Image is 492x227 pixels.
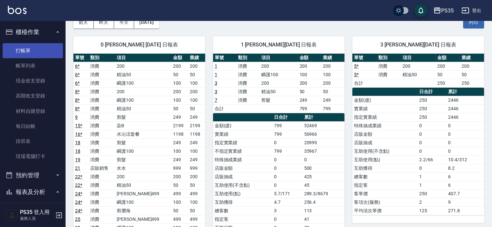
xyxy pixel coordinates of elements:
[352,138,418,147] td: 店販抽成
[3,119,63,134] a: 每日結帳
[298,104,321,113] td: 799
[89,189,115,198] td: 消費
[236,79,260,87] td: 消費
[446,88,484,96] th: 累計
[213,121,272,130] td: 金額(虛)
[418,181,447,189] td: 1
[3,43,63,58] a: 打帳單
[171,138,188,147] td: 249
[115,206,171,215] td: 剪瀏海
[188,104,205,113] td: 50
[298,96,321,104] td: 249
[272,130,303,138] td: 799
[446,198,484,206] td: 9
[188,172,205,181] td: 200
[418,88,447,96] th: 日合計
[215,97,217,103] a: 7
[115,87,171,96] td: 200
[352,121,418,130] td: 特殊抽成業績
[460,54,484,62] th: 業績
[171,130,188,138] td: 1198
[89,138,115,147] td: 消費
[236,62,260,70] td: 消費
[260,87,298,96] td: 精油50
[134,16,159,28] button: [DATE]
[114,16,134,28] button: 今天
[89,62,115,70] td: 消費
[460,62,484,70] td: 200
[89,54,115,62] th: 類別
[213,155,272,164] td: 特殊抽成業績
[213,189,272,198] td: 互助使用(點)
[3,88,63,103] a: 高階收支登錄
[303,215,345,223] td: 41
[446,155,484,164] td: 10.4/312
[446,164,484,172] td: 8.2
[436,70,460,79] td: 50
[272,164,303,172] td: 0
[352,172,418,181] td: 總客數
[171,198,188,206] td: 100
[260,79,298,87] td: 200
[171,181,188,189] td: 50
[215,89,217,94] a: 3
[94,16,114,28] button: 昨天
[321,79,344,87] td: 200
[115,121,171,130] td: 染B
[352,96,418,104] td: 金額(虛)
[352,130,418,138] td: 店販金額
[115,138,171,147] td: 剪髮
[3,104,63,119] a: 材料自購登錄
[221,42,337,48] span: 1 [PERSON_NAME][DATE] 日報表
[89,147,115,155] td: 消費
[3,73,63,88] a: 現金收支登錄
[3,167,63,184] button: 預約管理
[188,164,205,172] td: 999
[75,217,80,222] a: 25
[73,16,94,28] button: 前天
[213,206,272,215] td: 總客數
[298,87,321,96] td: 50
[459,5,484,17] button: 登出
[115,130,171,138] td: 水沁涼套餐
[89,206,115,215] td: 消費
[115,62,171,70] td: 200
[418,164,447,172] td: 0
[436,79,460,87] td: 250
[352,198,418,206] td: 客項次(服務)
[352,147,418,155] td: 互助使用(不含點)
[303,121,345,130] td: 52469
[188,96,205,104] td: 100
[401,54,436,62] th: 項目
[236,70,260,79] td: 消費
[89,172,115,181] td: 消費
[115,70,171,79] td: 精油50
[352,206,418,215] td: 平均項次單價
[115,113,171,121] td: 剪髮
[260,96,298,104] td: 剪髮
[236,54,260,62] th: 類別
[272,181,303,189] td: 0
[446,121,484,130] td: 0
[352,54,377,62] th: 單號
[89,130,115,138] td: 消費
[446,206,484,215] td: 271.8
[446,104,484,113] td: 2446
[213,172,272,181] td: 店販抽成
[303,181,345,189] td: 45
[188,147,205,155] td: 100
[436,62,460,70] td: 200
[260,62,298,70] td: 200
[418,155,447,164] td: 2.2/66
[3,183,63,201] button: 報表及分析
[460,79,484,87] td: 250
[215,72,217,77] a: 1
[171,147,188,155] td: 100
[303,113,345,122] th: 累計
[171,155,188,164] td: 249
[171,172,188,181] td: 200
[272,138,303,147] td: 0
[89,181,115,189] td: 消費
[236,96,260,104] td: 消費
[20,209,53,216] h5: PS35 登入用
